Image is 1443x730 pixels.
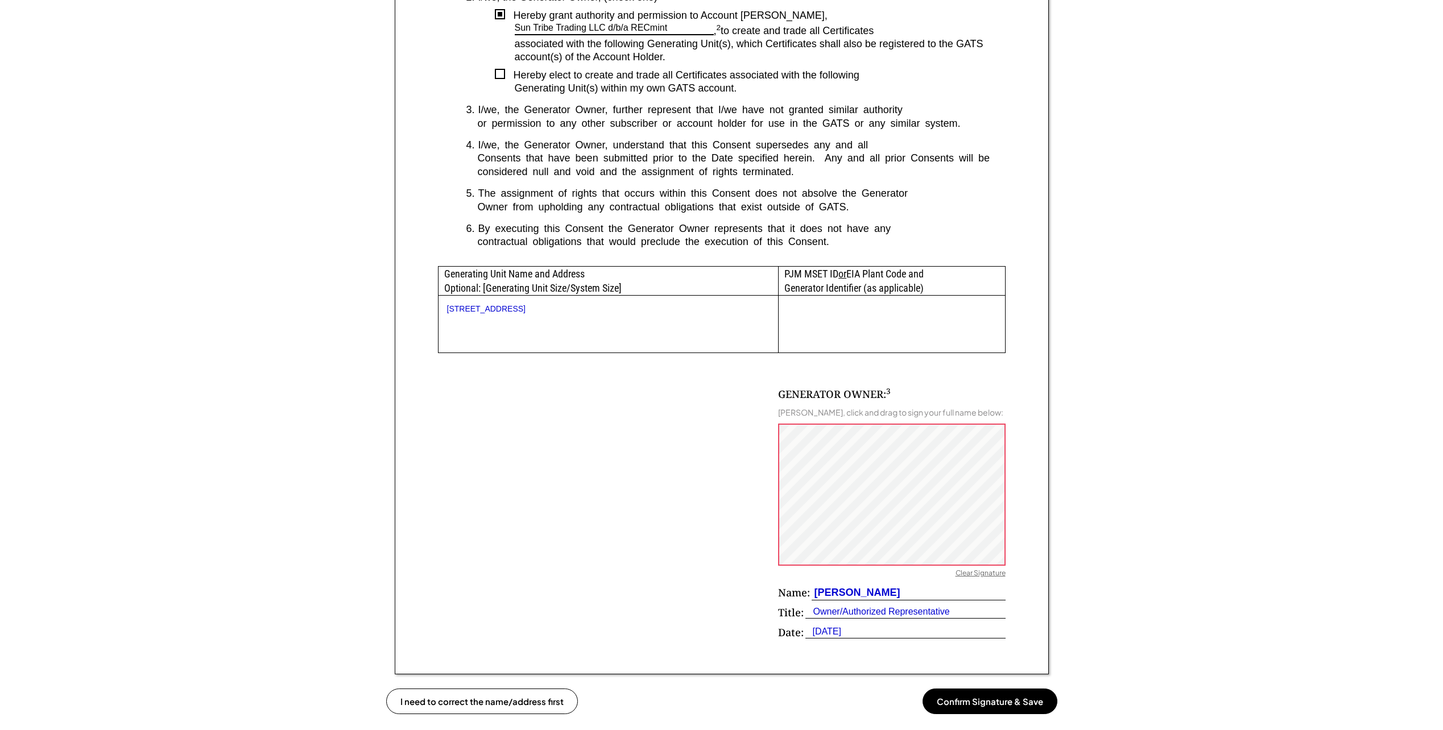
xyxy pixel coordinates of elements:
div: PJM MSET ID EIA Plant Code and Generator Identifier (as applicable) [779,267,1004,295]
div: Generating Unit(s) within my own GATS account. [515,82,1006,95]
div: 5. [466,187,475,200]
div: Date: [778,625,804,640]
div: [STREET_ADDRESS] [447,304,770,314]
div: Title: [778,605,804,620]
div: contractual obligations that would preclude the execution of this Consent. [466,235,1006,248]
sup: 3 [886,386,891,396]
div: to create and trade all Certificates [721,25,1005,38]
div: 6. [466,222,475,235]
div: Hereby elect to create and trade all Certificates associated with the following [505,69,1006,82]
div: Owner/Authorized Representative [805,605,950,618]
button: Confirm Signature & Save [923,688,1057,714]
div: , [714,25,721,38]
div: Owner from upholding any contractual obligations that exist outside of GATS. [466,201,1006,214]
div: Sun Tribe Trading LLC d/b/a RECmint [515,22,668,34]
div: 3. [466,103,475,117]
div: I/we, the Generator Owner, understand that this Consent supersedes any and all [478,139,1006,152]
sup: 2 [717,23,721,32]
div: Name: [778,586,810,600]
div: By executing this Consent the Generator Owner represents that it does not have any [478,222,1006,235]
div: 4. [466,139,475,152]
div: [DATE] [805,625,841,638]
div: I/we, the Generator Owner, further represent that I/we have not granted similar authority [478,103,1006,117]
div: Clear Signature [956,569,1006,580]
div: [PERSON_NAME], click and drag to sign your full name below: [778,407,1003,417]
button: I need to correct the name/address first [386,688,578,714]
div: Hereby grant authority and permission to Account [PERSON_NAME], [505,9,1006,22]
u: or [838,268,846,280]
div: Consents that have been submitted prior to the Date specified herein. Any and all prior Consents ... [466,152,1006,179]
div: associated with the following Generating Unit(s), which Certificates shall also be registered to ... [515,38,1006,64]
div: The assignment of rights that occurs within this Consent does not absolve the Generator [478,187,1006,200]
div: [PERSON_NAME] [812,586,900,600]
div: Generating Unit Name and Address Optional: [Generating Unit Size/System Size] [439,267,779,295]
div: or permission to any other subscriber or account holder for use in the GATS or any similar system. [466,117,1006,130]
div: GENERATOR OWNER: [778,387,891,401]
